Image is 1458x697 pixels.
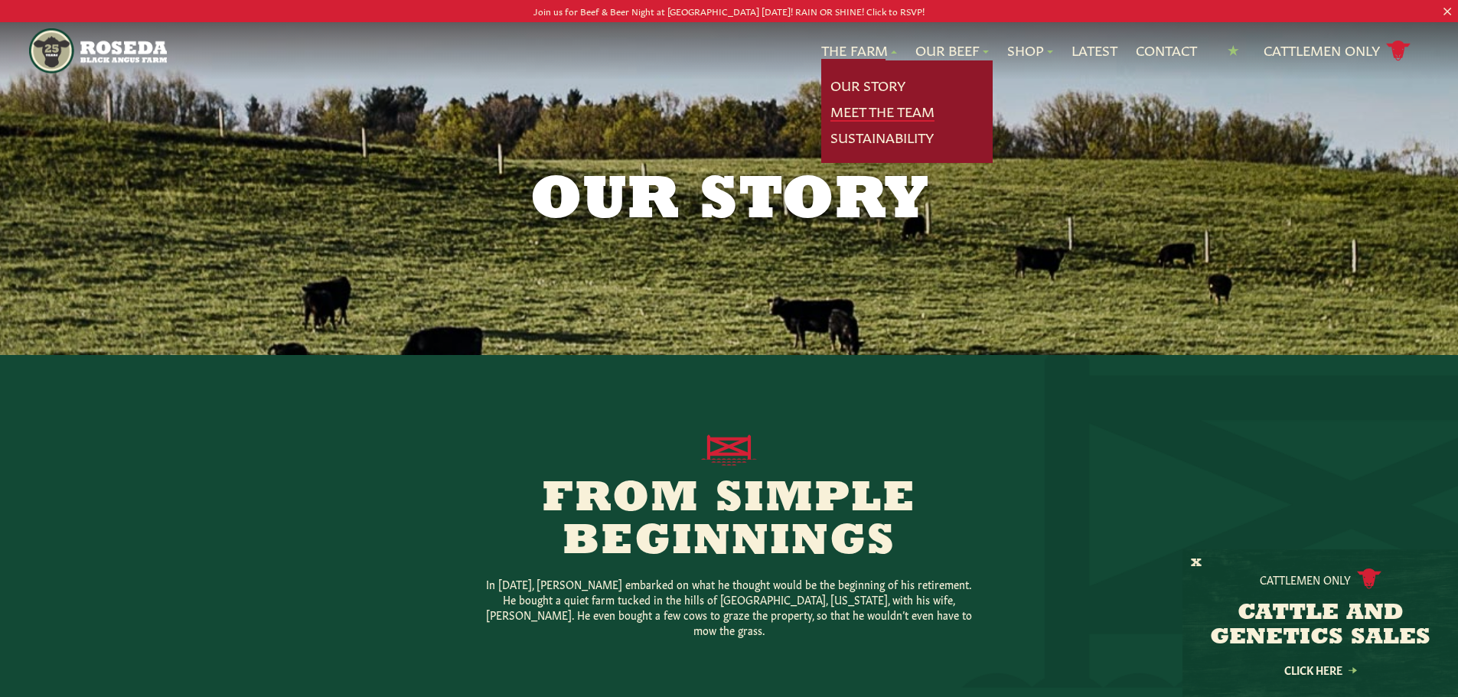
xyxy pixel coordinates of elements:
a: Sustainability [830,128,934,148]
p: In [DATE], [PERSON_NAME] embarked on what he thought would be the beginning of his retirement. He... [484,576,974,637]
a: The Farm [821,41,897,60]
h1: Our Story [338,171,1121,233]
h2: From Simple Beginnings [435,478,1023,564]
nav: Main Navigation [29,22,1429,80]
a: Our Beef [915,41,989,60]
a: Meet The Team [830,102,934,122]
a: Latest [1071,41,1117,60]
h3: CATTLE AND GENETICS SALES [1202,601,1439,650]
p: Cattlemen Only [1260,572,1351,587]
img: cattle-icon.svg [1357,568,1381,589]
p: Join us for Beef & Beer Night at [GEOGRAPHIC_DATA] [DATE]! RAIN OR SHINE! Click to RSVP! [73,3,1385,19]
a: Shop [1007,41,1053,60]
a: Our Story [830,76,905,96]
a: Contact [1136,41,1197,60]
a: Cattlemen Only [1264,37,1411,64]
img: https://roseda.com/wp-content/uploads/2021/05/roseda-25-header.png [29,28,166,73]
button: X [1191,555,1202,572]
a: Click Here [1251,665,1389,675]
